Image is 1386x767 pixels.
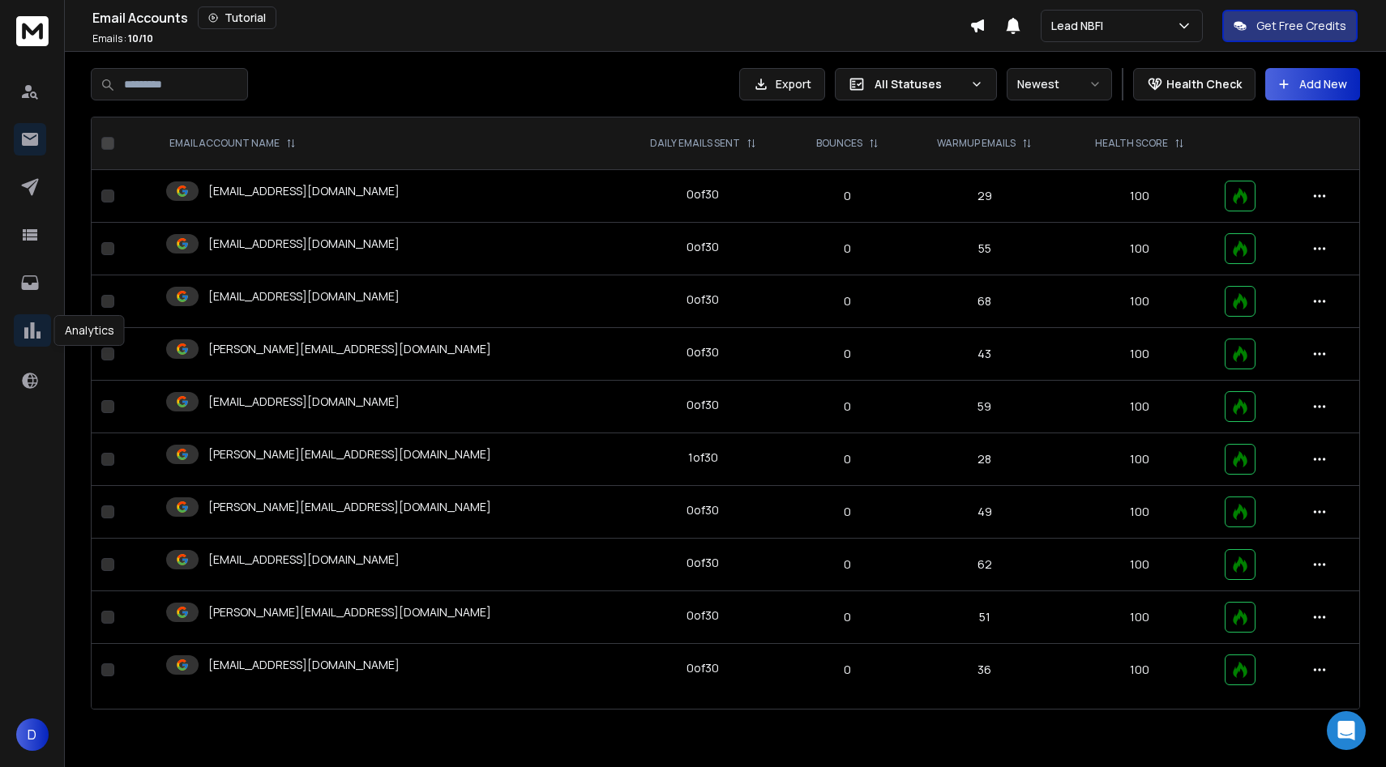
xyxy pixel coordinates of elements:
p: 0 [799,451,896,467]
button: Get Free Credits [1222,10,1358,42]
td: 51 [905,591,1063,644]
td: 100 [1064,381,1215,433]
div: 0 of 30 [687,397,719,413]
p: [EMAIL_ADDRESS][DOMAIN_NAME] [208,394,400,410]
td: 68 [905,275,1063,328]
div: 0 of 30 [687,239,719,255]
button: Tutorial [198,6,276,29]
td: 100 [1064,223,1215,275]
p: Emails : [92,32,153,45]
p: HEALTH SCORE [1095,137,1168,150]
p: WARMUP EMAILS [937,137,1016,150]
p: DAILY EMAILS SENT [650,137,740,150]
div: 0 of 30 [687,607,719,624]
button: D [16,718,49,751]
div: EMAIL ACCOUNT NAME [169,137,296,150]
td: 100 [1064,539,1215,591]
p: 0 [799,188,896,204]
td: 100 [1064,328,1215,381]
div: Email Accounts [92,6,969,29]
div: 0 of 30 [687,186,719,202]
p: [EMAIL_ADDRESS][DOMAIN_NAME] [208,552,400,568]
p: Lead NBFI [1051,18,1110,34]
div: 0 of 30 [687,502,719,518]
p: Get Free Credits [1256,18,1346,34]
td: 100 [1064,275,1215,328]
p: BOUNCES [816,137,862,150]
p: 0 [799,609,896,625]
div: 0 of 30 [687,344,719,360]
div: 1 of 30 [688,450,718,466]
p: All Statuses [875,76,964,92]
td: 100 [1064,170,1215,223]
div: 0 of 30 [687,555,719,571]
button: Newest [1007,68,1112,100]
p: [EMAIL_ADDRESS][DOMAIN_NAME] [208,288,400,305]
p: [EMAIL_ADDRESS][DOMAIN_NAME] [208,183,400,199]
p: 0 [799,662,896,678]
td: 100 [1064,591,1215,644]
p: 0 [799,556,896,573]
p: Health Check [1166,76,1242,92]
div: Open Intercom Messenger [1327,711,1366,750]
div: 0 of 30 [687,292,719,308]
p: [PERSON_NAME][EMAIL_ADDRESS][DOMAIN_NAME] [208,341,491,357]
td: 43 [905,328,1063,381]
p: 0 [799,398,896,415]
button: Add New [1265,68,1360,100]
td: 49 [905,486,1063,539]
p: 0 [799,241,896,257]
td: 100 [1064,644,1215,697]
p: [EMAIL_ADDRESS][DOMAIN_NAME] [208,236,400,252]
p: [PERSON_NAME][EMAIL_ADDRESS][DOMAIN_NAME] [208,499,491,515]
button: Health Check [1133,68,1256,100]
div: 0 of 30 [687,660,719,676]
p: 0 [799,293,896,309]
td: 100 [1064,486,1215,539]
p: 0 [799,346,896,362]
p: [PERSON_NAME][EMAIL_ADDRESS][DOMAIN_NAME] [208,604,491,620]
td: 62 [905,539,1063,591]
td: 100 [1064,433,1215,486]
td: 29 [905,170,1063,223]
button: Export [739,68,825,100]
p: 0 [799,504,896,520]
td: 36 [905,644,1063,697]
div: Analytics [54,315,125,346]
span: 10 / 10 [128,32,153,45]
td: 59 [905,381,1063,433]
td: 28 [905,433,1063,486]
td: 55 [905,223,1063,275]
p: [EMAIL_ADDRESS][DOMAIN_NAME] [208,657,400,673]
p: [PERSON_NAME][EMAIL_ADDRESS][DOMAIN_NAME] [208,446,491,462]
